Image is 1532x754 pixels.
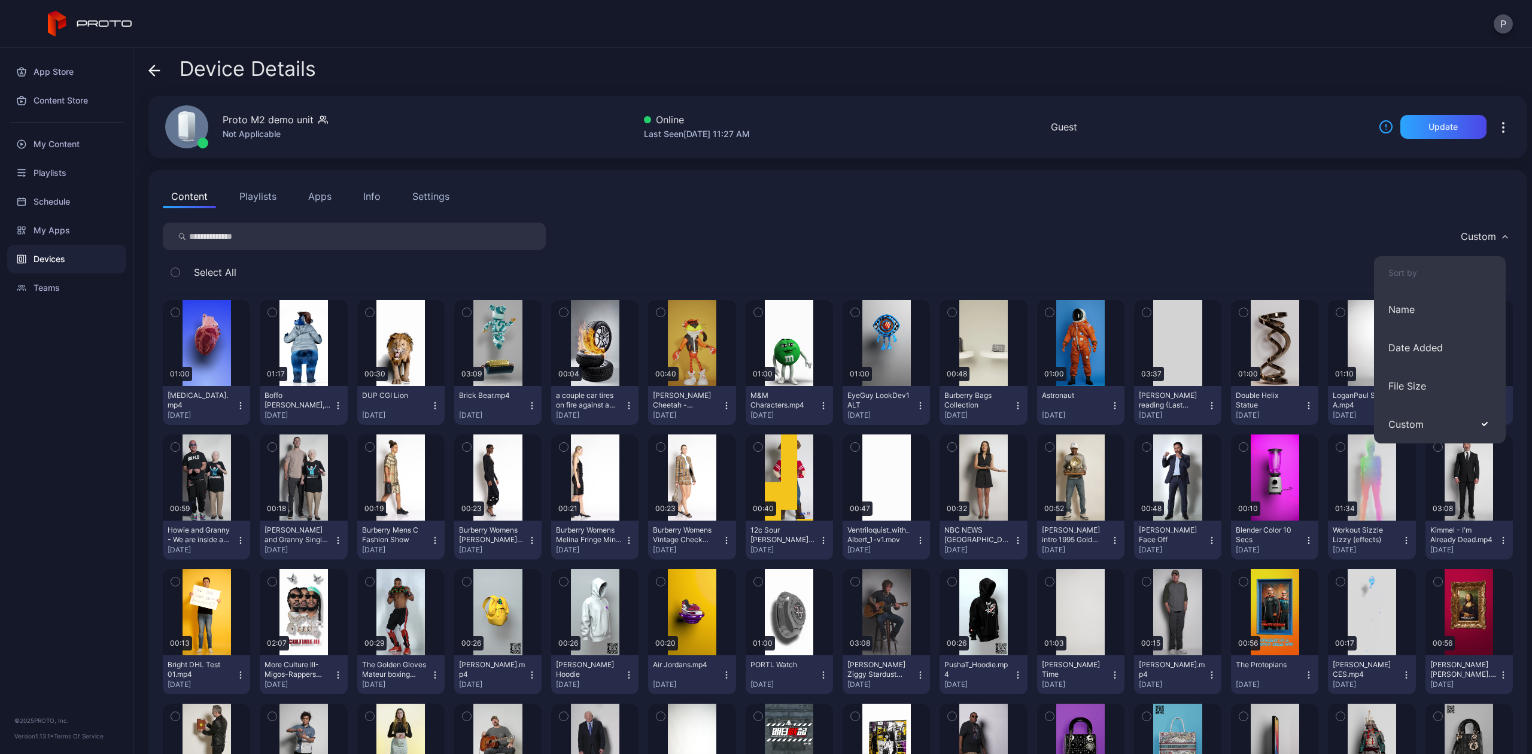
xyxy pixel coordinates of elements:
div: Kevin Nealon.mp4 [1139,660,1205,679]
div: [DATE] [265,680,333,689]
a: Content Store [7,86,126,115]
div: Kimmel - I'm Already Dead.mp4 [1430,525,1496,545]
div: Double Helix Statue [1236,391,1302,410]
div: Manny Pacquiao Face Off [1139,525,1205,545]
div: Burberry Bags Collection [944,391,1010,410]
div: NBC NEWS Las Vegas 2022 [944,525,1010,545]
div: [DATE] [459,545,527,555]
button: Settings [404,184,458,208]
div: [DATE] [847,545,916,555]
div: Human Heart.mp4 [168,391,233,410]
div: Burberry Womens Melina Fringe Mini Dress [556,525,622,545]
div: Guest [1051,120,1077,134]
div: Teams [7,273,126,302]
a: Playlists [7,159,126,187]
button: Burberry Mens C Fashion Show[DATE] [357,521,445,560]
button: [PERSON_NAME] [PERSON_NAME].mp4[DATE] [1425,655,1513,694]
button: Sort by [1374,256,1506,290]
div: Online [644,113,750,127]
button: [PERSON_NAME].mp4[DATE] [454,655,542,694]
div: [DATE] [653,545,721,555]
span: Select All [194,265,236,279]
button: Air Jordans.mp4[DATE] [648,655,735,694]
div: [DATE] [847,680,916,689]
div: [DATE] [362,545,430,555]
button: Apps [300,184,340,208]
button: Brick Bear.mp4[DATE] [454,386,542,425]
button: PushaT_Hoodie.mp4[DATE] [940,655,1027,694]
div: [DATE] [1042,545,1110,555]
div: [DATE] [653,411,721,420]
button: DUP CGI Lion[DATE] [357,386,445,425]
div: [DATE] [1333,411,1401,420]
div: Diane Franklin reading (Last American Virgin) [1139,391,1205,410]
div: More Culture III-Migos-Rappers Singing and Dancing Favorite Song [265,660,330,679]
button: [PERSON_NAME] Hoodie[DATE] [551,655,639,694]
button: [PERSON_NAME] Face Off[DATE] [1134,521,1221,560]
button: [PERSON_NAME] and Granny Singing (I got the Whole World)[DATE] [260,521,347,560]
button: EyeGuy LookDev1 ALT[DATE] [843,386,930,425]
div: [DATE] [556,545,624,555]
div: Bright DHL Test 01.mp4 [168,660,233,679]
div: [DATE] [750,411,819,420]
div: [DATE] [1042,411,1110,420]
div: Kenny Loften intro 1995 Gold Glove 1 [1042,525,1108,545]
div: [DATE] [556,680,624,689]
button: 12c Sour [PERSON_NAME] Clap on the Beat.mp4[DATE] [746,521,833,560]
div: Update [1428,122,1458,132]
a: My Apps [7,216,126,245]
button: Burberry Womens Vintage Check Bouclé Collection[DATE] [648,521,735,560]
button: P [1494,14,1513,34]
div: Workout Sizzle Lizzy (effects) [1333,525,1399,545]
div: Jerome_LaMaar_BackPack.mp4 [459,660,525,679]
button: [PERSON_NAME] reading (Last American Virgin)[DATE] [1134,386,1221,425]
span: Version 1.13.1 • [14,732,54,740]
div: Boffo Nussbaum, The Bear [265,391,330,410]
div: [DATE] [265,545,333,555]
button: [PERSON_NAME] CES.mp4[DATE] [1328,655,1415,694]
div: [DATE] [944,545,1013,555]
button: Date Added [1374,329,1506,367]
div: Info [363,189,381,203]
button: More Culture III-Migos-Rappers Singing and Dancing Favorite Song[DATE] [260,655,347,694]
div: Chris Gardner Time [1042,660,1108,679]
div: [DATE] [944,680,1013,689]
div: Astronaut [1042,391,1108,400]
div: App Store [7,57,126,86]
button: Custom [1455,223,1513,250]
button: Ventriloquist_with_Albert_1-v1.mov[DATE] [843,521,930,560]
button: Burberry Womens Melina Fringe Mini Dress[DATE] [551,521,639,560]
div: [DATE] [459,411,527,420]
div: Schedule [7,187,126,216]
div: [DATE] [168,545,236,555]
a: My Content [7,130,126,159]
div: [DATE] [1236,680,1304,689]
div: [DATE] [265,411,333,420]
button: Kimmel - I'm Already Dead.mp4[DATE] [1425,521,1513,560]
button: The Protopians[DATE] [1231,655,1318,694]
div: [DATE] [944,411,1013,420]
div: [DATE] [1333,680,1401,689]
div: Air Jordans.mp4 [653,660,719,670]
button: Content [163,184,216,208]
div: PushaT_Hoodie.mp4 [944,660,1010,679]
div: [DATE] [1333,545,1401,555]
div: Not Applicable [223,127,328,141]
button: Burberry Bags Collection[DATE] [940,386,1027,425]
button: [PERSON_NAME].mp4[DATE] [1134,655,1221,694]
a: Terms Of Service [54,732,104,740]
div: PORTL Watch [750,660,816,670]
button: Playlists [231,184,285,208]
div: [DATE] [1042,680,1110,689]
button: a couple car tires on fire against a smooth white studio backdrop.mp4[DATE] [551,386,639,425]
button: [PERSON_NAME] intro 1995 Gold Glove 1[DATE] [1037,521,1124,560]
button: Workout Sizzle Lizzy (effects)[DATE] [1328,521,1415,560]
button: Custom [1374,405,1506,443]
div: 12c Sour Dough Sam Clap on the Beat.mp4 [750,525,816,545]
div: [DATE] [168,411,236,420]
div: The Protopians [1236,660,1302,670]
